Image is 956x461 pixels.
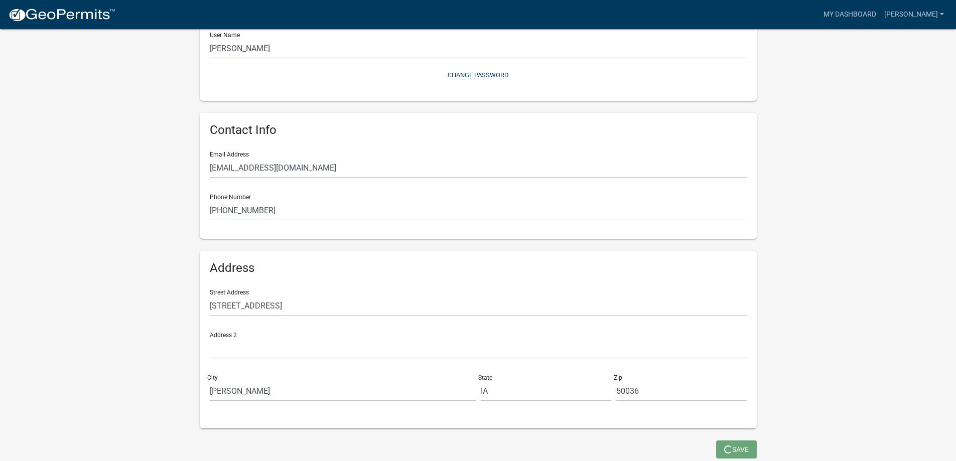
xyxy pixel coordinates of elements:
button: Save [716,440,757,458]
h6: Contact Info [210,123,747,137]
a: [PERSON_NAME] [880,5,948,24]
button: Change Password [210,67,747,83]
h6: Address [210,261,747,275]
a: My Dashboard [820,5,880,24]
